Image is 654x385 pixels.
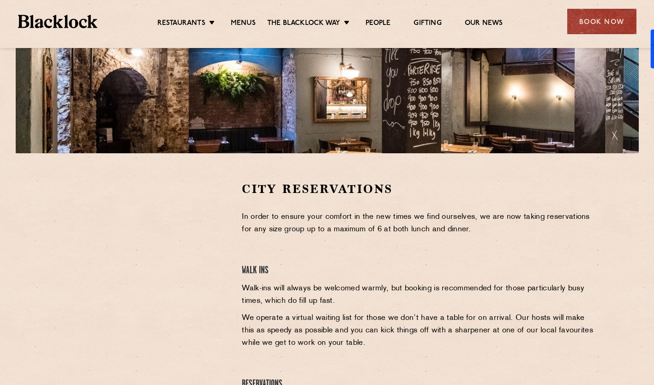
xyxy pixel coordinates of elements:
[242,211,596,236] p: In order to ensure your comfort in the new times we find ourselves, we are now taking reservation...
[267,19,340,29] a: The Blacklock Way
[242,283,596,307] p: Walk-ins will always be welcomed warmly, but booking is recommended for those particularly busy t...
[242,181,596,197] h2: City Reservations
[242,312,596,349] p: We operate a virtual waiting list for those we don’t have a table for on arrival. Our hosts will ...
[231,19,256,29] a: Menus
[18,15,98,28] img: BL_Textured_Logo-footer-cropped.svg
[366,19,390,29] a: People
[91,181,195,320] iframe: OpenTable make booking widget
[567,9,636,34] div: Book Now
[242,265,596,277] h4: Walk Ins
[414,19,441,29] a: Gifting
[465,19,503,29] a: Our News
[157,19,205,29] a: Restaurants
